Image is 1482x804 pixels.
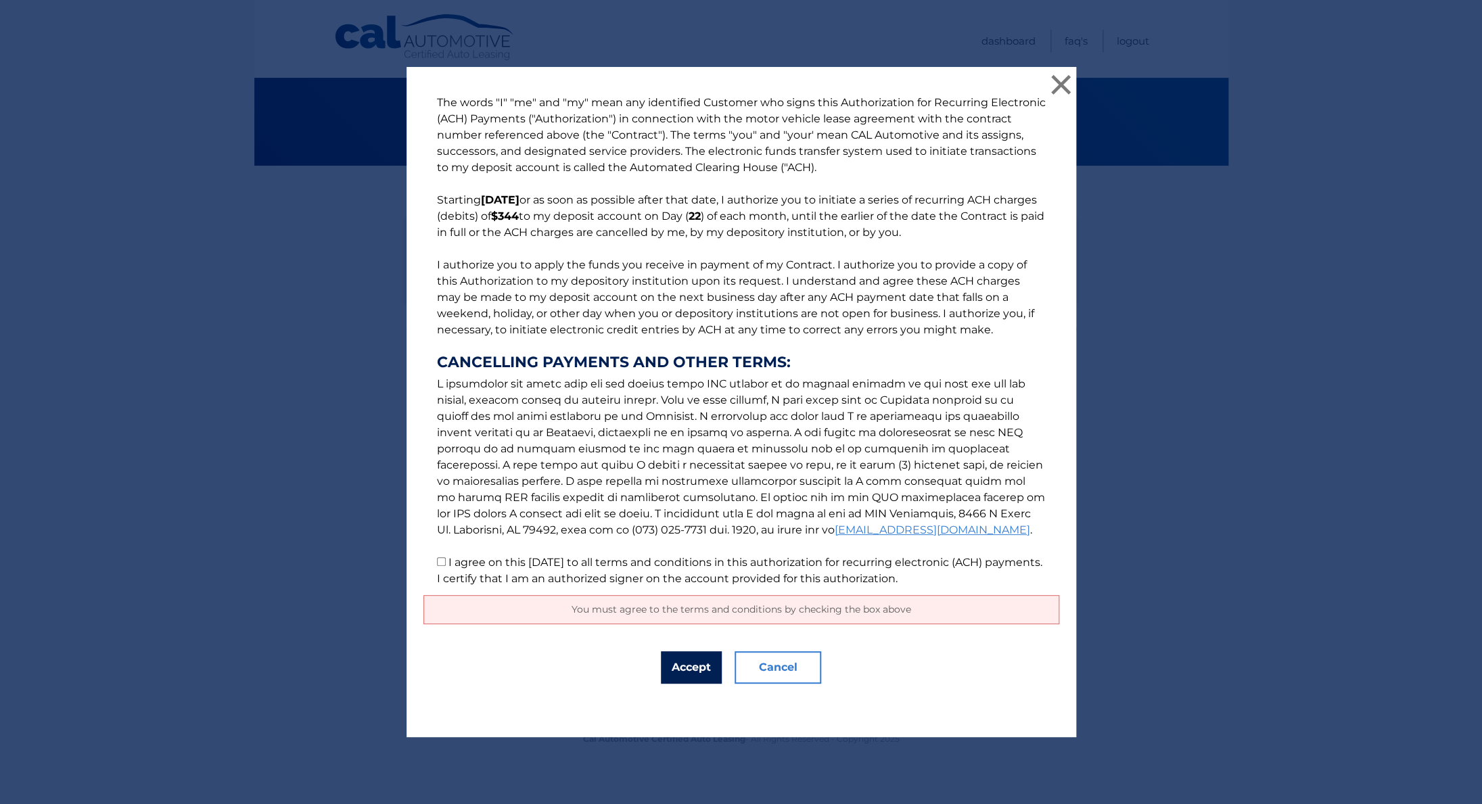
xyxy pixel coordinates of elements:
[423,95,1059,587] p: The words "I" "me" and "my" mean any identified Customer who signs this Authorization for Recurri...
[735,651,821,684] button: Cancel
[437,354,1046,371] strong: CANCELLING PAYMENTS AND OTHER TERMS:
[1048,71,1075,98] button: ×
[572,603,911,615] span: You must agree to the terms and conditions by checking the box above
[661,651,722,684] button: Accept
[481,193,519,206] b: [DATE]
[437,556,1042,585] label: I agree on this [DATE] to all terms and conditions in this authorization for recurring electronic...
[689,210,701,222] b: 22
[835,523,1030,536] a: [EMAIL_ADDRESS][DOMAIN_NAME]
[491,210,519,222] b: $344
